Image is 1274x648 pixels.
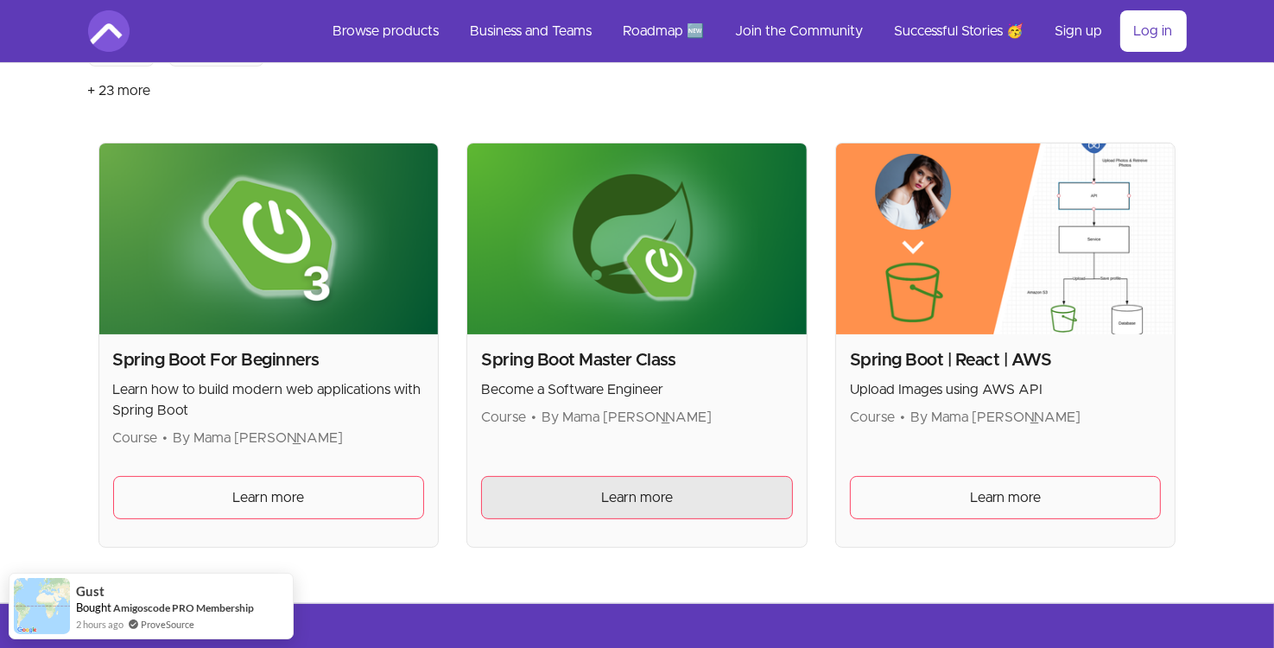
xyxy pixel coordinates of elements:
[99,143,439,334] img: Product image for Spring Boot For Beginners
[481,410,526,424] span: Course
[1120,10,1187,52] a: Log in
[850,476,1162,519] a: Learn more
[320,10,453,52] a: Browse products
[232,487,304,508] span: Learn more
[113,601,254,614] a: Amigoscode PRO Membership
[722,10,878,52] a: Join the Community
[531,410,536,424] span: •
[320,10,1187,52] nav: Main
[457,10,606,52] a: Business and Teams
[900,410,905,424] span: •
[113,476,425,519] a: Learn more
[163,431,168,445] span: •
[610,10,719,52] a: Roadmap 🆕
[836,143,1176,334] img: Product image for Spring Boot | React | AWS
[481,348,793,372] h2: Spring Boot Master Class
[850,348,1162,372] h2: Spring Boot | React | AWS
[970,487,1042,508] span: Learn more
[88,10,130,52] img: Amigoscode logo
[481,476,793,519] a: Learn more
[76,617,124,632] span: 2 hours ago
[76,584,105,599] span: Gust
[881,10,1038,52] a: Successful Stories 🥳
[76,600,111,614] span: Bought
[113,348,425,372] h2: Spring Boot For Beginners
[601,487,673,508] span: Learn more
[88,67,151,115] button: + 23 more
[14,578,70,634] img: provesource social proof notification image
[113,379,425,421] p: Learn how to build modern web applications with Spring Boot
[1042,10,1117,52] a: Sign up
[910,410,1081,424] span: By Mama [PERSON_NAME]
[850,410,895,424] span: Course
[174,431,344,445] span: By Mama [PERSON_NAME]
[113,431,158,445] span: Course
[850,379,1162,400] p: Upload Images using AWS API
[141,619,194,630] a: ProveSource
[481,379,793,400] p: Become a Software Engineer
[467,143,807,334] img: Product image for Spring Boot Master Class
[542,410,712,424] span: By Mama [PERSON_NAME]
